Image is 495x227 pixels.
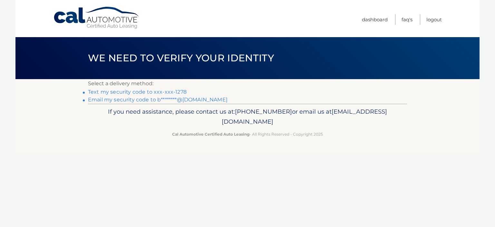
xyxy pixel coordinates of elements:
p: If you need assistance, please contact us at: or email us at [92,107,403,127]
span: We need to verify your identity [88,52,274,64]
p: - All Rights Reserved - Copyright 2025 [92,131,403,138]
a: Dashboard [362,14,388,25]
a: Cal Automotive [53,6,140,29]
a: Text my security code to xxx-xxx-1278 [88,89,187,95]
a: Logout [426,14,442,25]
a: FAQ's [402,14,412,25]
p: Select a delivery method: [88,79,407,88]
a: Email my security code to b********@[DOMAIN_NAME] [88,97,228,103]
span: [PHONE_NUMBER] [235,108,292,115]
strong: Cal Automotive Certified Auto Leasing [172,132,249,137]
